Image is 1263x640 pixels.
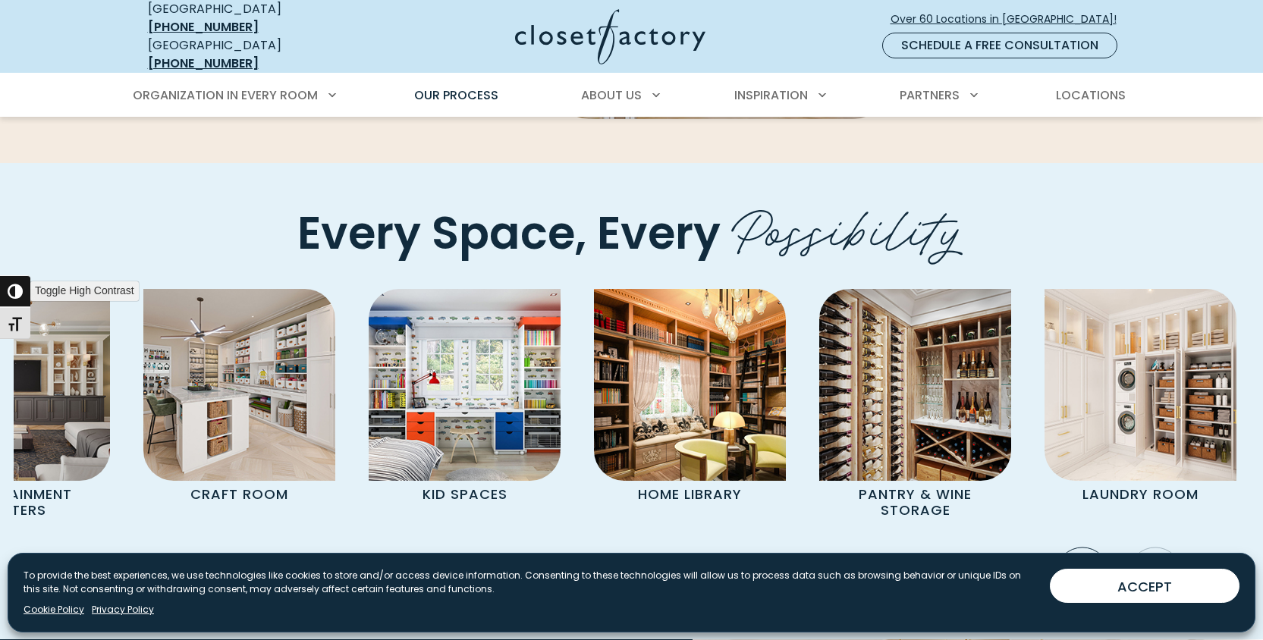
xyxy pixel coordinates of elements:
[577,289,803,509] a: Home Library Home Library
[133,86,318,104] span: Organization in Every Room
[24,569,1038,596] p: To provide the best experiences, we use technologies like cookies to store and/or access device i...
[30,281,139,300] span: Toggle High Contrast
[844,481,988,524] p: Pantry & Wine Storage
[148,18,259,36] a: [PHONE_NUMBER]
[1056,86,1126,104] span: Locations
[168,481,312,509] p: Craft Room
[143,289,335,481] img: Custom craft room
[352,289,577,509] a: Kids Room Cabinetry Kid Spaces
[92,603,154,616] a: Privacy Policy
[414,86,498,104] span: Our Process
[734,86,808,104] span: Inspiration
[1028,289,1253,509] a: Custom Laundry Room Laundry Room
[581,86,642,104] span: About Us
[24,603,84,616] a: Cookie Policy
[819,289,1011,481] img: Custom Pantry
[297,202,586,265] span: Every Space,
[148,36,368,73] div: [GEOGRAPHIC_DATA]
[1050,541,1115,607] button: Previous slide
[369,289,561,481] img: Kids Room Cabinetry
[148,55,259,72] a: [PHONE_NUMBER]
[731,184,966,266] span: Possibility
[882,33,1117,58] a: Schedule a Free Consultation
[393,481,537,509] p: Kid Spaces
[127,289,352,509] a: Custom craft room Craft Room
[803,289,1028,524] a: Custom Pantry Pantry & Wine Storage
[891,11,1129,27] span: Over 60 Locations in [GEOGRAPHIC_DATA]!
[1050,569,1239,603] button: ACCEPT
[1045,289,1236,481] img: Custom Laundry Room
[618,481,762,509] p: Home Library
[594,289,786,481] img: Home Library
[515,9,705,64] img: Closet Factory Logo
[1123,541,1188,607] button: Next slide
[900,86,960,104] span: Partners
[597,202,721,265] span: Every
[122,74,1142,117] nav: Primary Menu
[890,6,1129,33] a: Over 60 Locations in [GEOGRAPHIC_DATA]!
[1069,481,1213,509] p: Laundry Room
